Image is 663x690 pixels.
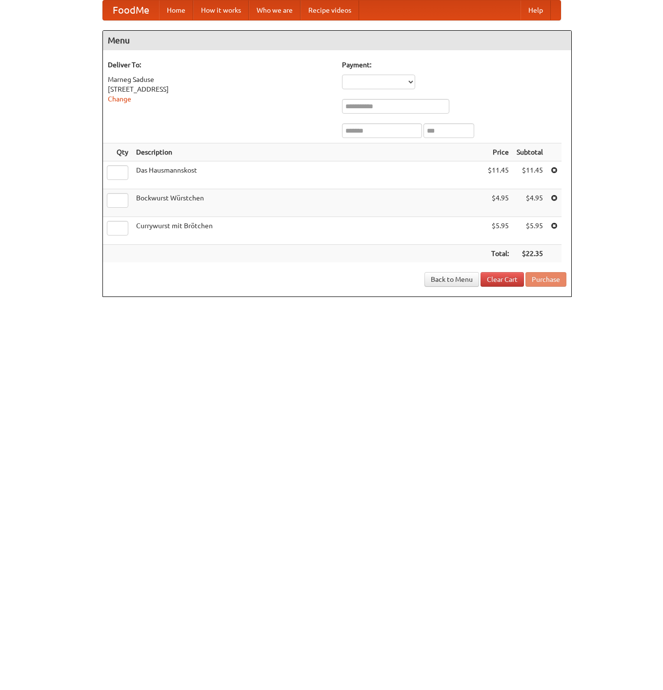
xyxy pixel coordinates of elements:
[513,161,547,189] td: $11.45
[132,161,484,189] td: Das Hausmannskost
[108,84,332,94] div: [STREET_ADDRESS]
[513,189,547,217] td: $4.95
[132,217,484,245] td: Currywurst mit Brötchen
[103,31,571,50] h4: Menu
[108,95,131,103] a: Change
[513,217,547,245] td: $5.95
[132,189,484,217] td: Bockwurst Würstchen
[513,143,547,161] th: Subtotal
[481,272,524,287] a: Clear Cart
[193,0,249,20] a: How it works
[513,245,547,263] th: $22.35
[484,189,513,217] td: $4.95
[484,245,513,263] th: Total:
[342,60,566,70] h5: Payment:
[484,143,513,161] th: Price
[108,60,332,70] h5: Deliver To:
[484,217,513,245] td: $5.95
[159,0,193,20] a: Home
[108,75,332,84] div: Marneg Saduse
[249,0,301,20] a: Who we are
[301,0,359,20] a: Recipe videos
[103,0,159,20] a: FoodMe
[484,161,513,189] td: $11.45
[424,272,479,287] a: Back to Menu
[525,272,566,287] button: Purchase
[103,143,132,161] th: Qty
[521,0,551,20] a: Help
[132,143,484,161] th: Description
